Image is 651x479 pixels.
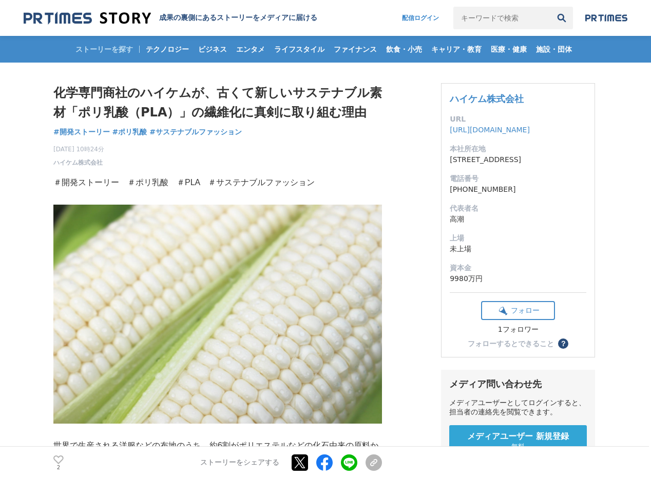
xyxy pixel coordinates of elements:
[453,7,550,29] input: キーワードで検索
[53,205,382,424] img: thumbnail_b55e8e10-537c-11ee-9c23-e5e5ce1c2683.jpg
[585,14,627,22] img: prtimes
[450,93,524,104] a: ハイケム株式会社
[550,7,573,29] button: 検索
[382,36,426,63] a: 飲食・小売
[450,144,586,154] dt: 本社所在地
[511,442,525,451] span: 無料
[468,340,554,347] div: フォローするとできること
[270,45,329,54] span: ライフスタイル
[53,158,103,167] a: ハイケム株式会社
[53,465,64,470] p: 2
[450,126,530,134] a: [URL][DOMAIN_NAME]
[450,203,586,214] dt: 代表者名
[270,36,329,63] a: ライフスタイル
[449,398,587,417] div: メディアユーザーとしてログインすると、担当者の連絡先を閲覧できます。
[481,325,555,334] div: 1フォロワー
[427,36,486,63] a: キャリア・教育
[449,378,587,390] div: メディア問い合わせ先
[142,36,193,63] a: テクノロジー
[450,233,586,244] dt: 上場
[200,458,279,468] p: ストーリーをシェアする
[532,36,576,63] a: 施設・団体
[382,45,426,54] span: 飲食・小売
[112,127,147,137] a: #ポリ乳酸
[450,244,586,254] dd: 未上場
[53,127,110,137] a: #開発ストーリー
[142,45,193,54] span: テクノロジー
[330,45,381,54] span: ファイナンス
[149,127,242,137] a: #サステナブルファッション
[159,13,317,23] h2: 成果の裏側にあるストーリーをメディアに届ける
[450,273,586,284] dd: 9980万円
[487,45,531,54] span: 医療・健康
[481,301,555,320] button: フォロー
[53,83,382,123] h1: 化学専門商社のハイケムが、古くて新しいサステナブル素材「ポリ乳酸（PLA）」の繊維化に真剣に取り組む理由
[24,11,151,25] img: 成果の裏側にあるストーリーをメディアに届ける
[232,45,269,54] span: エンタメ
[194,36,231,63] a: ビジネス
[112,127,147,136] span: #ポリ乳酸
[53,175,382,190] p: ＃開発ストーリー ＃ポリ乳酸 ＃PLA ＃サステナブルファッション
[427,45,486,54] span: キャリア・教育
[392,7,449,29] a: 配信ログイン
[450,214,586,225] dd: 高潮
[558,338,568,349] button: ？
[560,340,567,347] span: ？
[450,173,586,184] dt: 電話番号
[330,36,381,63] a: ファイナンス
[450,114,586,125] dt: URL
[24,11,317,25] a: 成果の裏側にあるストーリーをメディアに届ける 成果の裏側にあるストーリーをメディアに届ける
[467,431,569,442] span: メディアユーザー 新規登録
[532,45,576,54] span: 施設・団体
[450,184,586,195] dd: [PHONE_NUMBER]
[487,36,531,63] a: 医療・健康
[232,36,269,63] a: エンタメ
[149,127,242,136] span: #サステナブルファッション
[194,45,231,54] span: ビジネス
[53,127,110,136] span: #開発ストーリー
[53,145,104,154] span: [DATE] 10時24分
[450,154,586,165] dd: [STREET_ADDRESS]
[449,425,587,457] a: メディアユーザー 新規登録 無料
[450,263,586,273] dt: 資本金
